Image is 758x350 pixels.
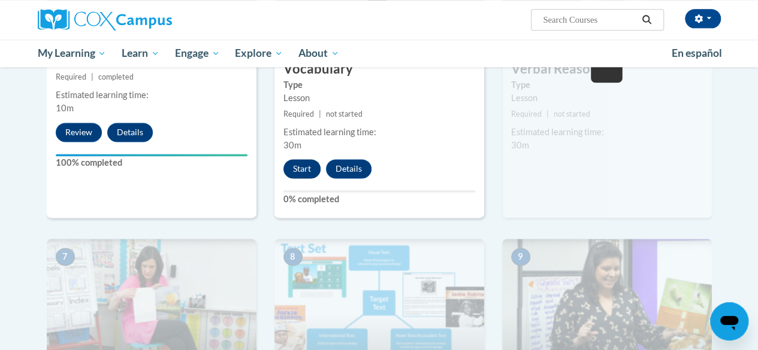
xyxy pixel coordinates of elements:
[56,156,247,169] label: 100% completed
[710,302,748,340] iframe: Button to launch messaging window
[672,47,722,59] span: En español
[175,46,220,60] span: Engage
[56,103,74,113] span: 10m
[167,39,228,67] a: Engage
[283,193,475,206] label: 0% completed
[283,159,321,178] button: Start
[326,159,372,178] button: Details
[91,72,93,81] span: |
[114,39,167,67] a: Learn
[511,248,530,266] span: 9
[227,39,291,67] a: Explore
[38,9,253,31] a: Cox Campus
[664,41,730,66] a: En español
[511,109,542,118] span: Required
[56,72,86,81] span: Required
[37,46,106,60] span: My Learning
[98,72,134,81] span: completed
[511,78,703,92] label: Type
[283,248,303,266] span: 8
[546,109,549,118] span: |
[326,109,363,118] span: not started
[542,13,638,27] input: Search Courses
[29,39,730,67] div: Main menu
[56,123,102,142] button: Review
[511,140,529,150] span: 30m
[38,9,172,31] img: Cox Campus
[685,9,721,28] button: Account Settings
[107,123,153,142] button: Details
[298,46,339,60] span: About
[283,140,301,150] span: 30m
[283,78,475,92] label: Type
[511,126,703,139] div: Estimated learning time:
[283,92,475,105] div: Lesson
[56,89,247,102] div: Estimated learning time:
[283,109,314,118] span: Required
[638,13,656,27] button: Search
[30,39,114,67] a: My Learning
[122,46,159,60] span: Learn
[235,46,283,60] span: Explore
[56,154,247,156] div: Your progress
[554,109,590,118] span: not started
[291,39,347,67] a: About
[56,248,75,266] span: 7
[319,109,321,118] span: |
[283,126,475,139] div: Estimated learning time:
[511,92,703,105] div: Lesson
